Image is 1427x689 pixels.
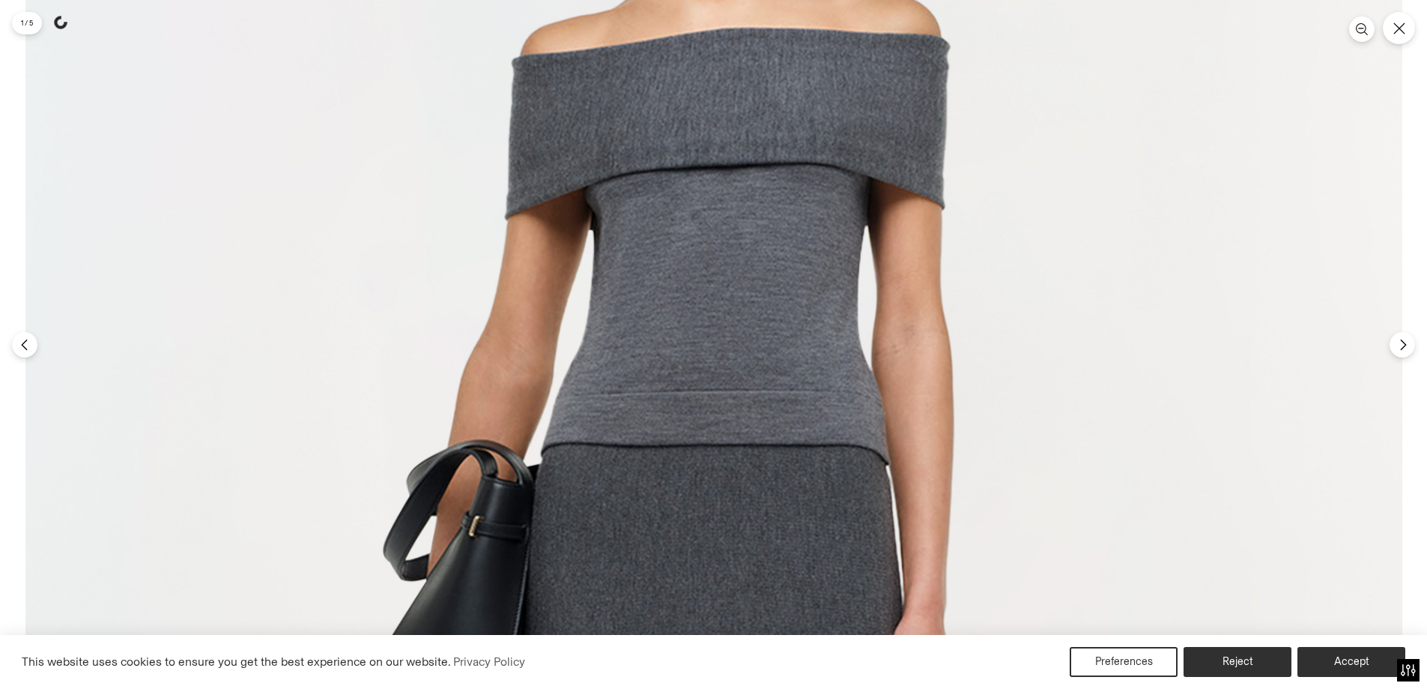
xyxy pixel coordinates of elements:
[451,651,527,673] a: Privacy Policy (opens in a new tab)
[1297,647,1405,677] button: Accept
[1184,647,1291,677] button: Reject
[1383,12,1415,44] button: Close
[12,332,37,358] button: Previous
[22,655,451,669] span: This website uses cookies to ensure you get the best experience on our website.
[1390,332,1415,358] button: Next
[1349,16,1375,42] button: Zoom
[1070,647,1178,677] button: Preferences
[12,12,42,34] div: 1 / 5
